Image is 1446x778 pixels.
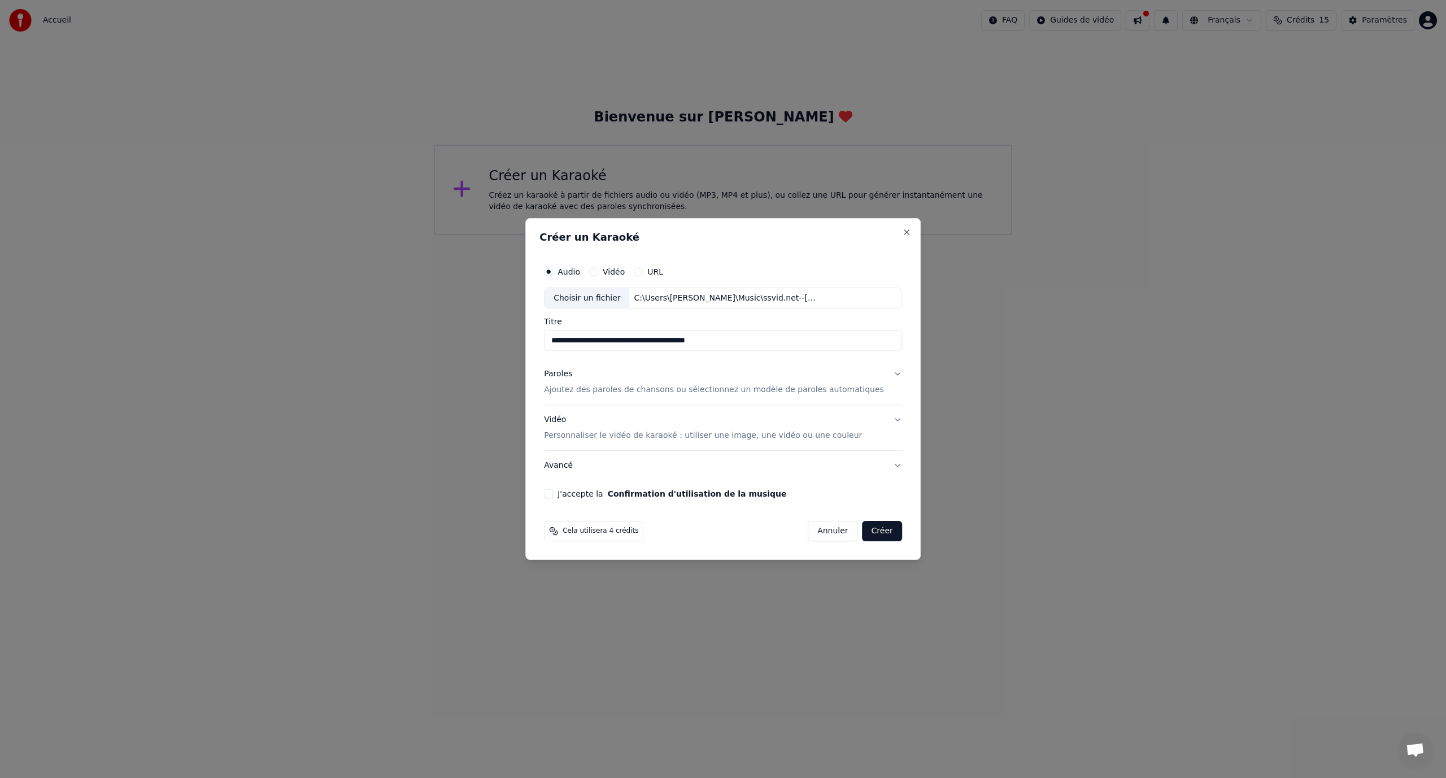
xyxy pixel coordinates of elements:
[544,360,902,405] button: ParolesAjoutez des paroles de chansons ou sélectionnez un modèle de paroles automatiques
[603,268,625,276] label: Vidéo
[539,232,907,242] h2: Créer un Karaoké
[863,521,902,541] button: Créer
[808,521,857,541] button: Annuler
[544,430,862,441] p: Personnaliser le vidéo de karaoké : utiliser une image, une vidéo ou une couleur
[630,293,822,304] div: C:\Users\[PERSON_NAME]\Music\ssvid.net--[PERSON_NAME]-ATTAQUE-LEA-mespetitskaraokes.mp3
[544,415,862,442] div: Vidéo
[544,369,572,380] div: Paroles
[544,406,902,451] button: VidéoPersonnaliser le vidéo de karaoké : utiliser une image, une vidéo ou une couleur
[558,490,786,498] label: J'accepte la
[545,288,629,308] div: Choisir un fichier
[647,268,663,276] label: URL
[563,527,638,536] span: Cela utilisera 4 crédits
[558,268,580,276] label: Audio
[544,385,884,396] p: Ajoutez des paroles de chansons ou sélectionnez un modèle de paroles automatiques
[544,451,902,480] button: Avancé
[544,318,902,326] label: Titre
[608,490,787,498] button: J'accepte la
